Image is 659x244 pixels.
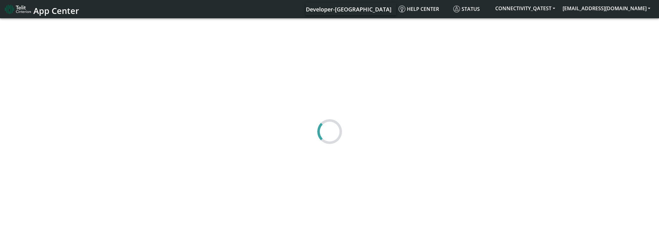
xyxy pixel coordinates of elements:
[306,6,391,13] span: Developer-[GEOGRAPHIC_DATA]
[33,5,79,16] span: App Center
[453,6,460,12] img: status.svg
[306,3,391,15] a: Your current platform instance
[396,3,451,15] a: Help center
[451,3,492,15] a: Status
[559,3,654,14] button: [EMAIL_ADDRESS][DOMAIN_NAME]
[453,6,480,12] span: Status
[5,4,31,14] img: logo-telit-cinterion-gw-new.png
[492,3,559,14] button: CONNECTIVITY_QATEST
[399,6,439,12] span: Help center
[399,6,405,12] img: knowledge.svg
[5,2,78,16] a: App Center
